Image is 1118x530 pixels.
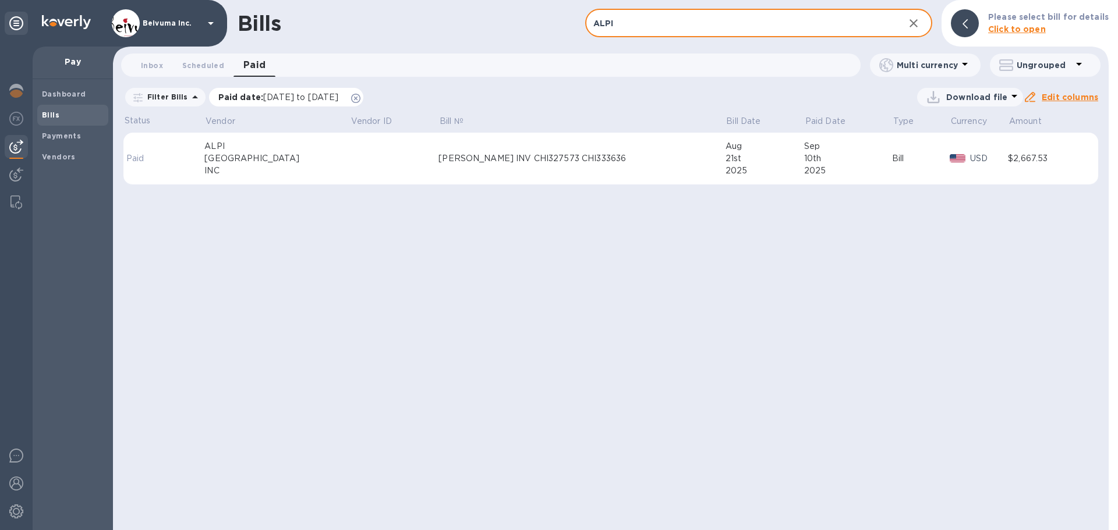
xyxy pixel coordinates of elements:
[204,152,350,165] div: [GEOGRAPHIC_DATA]
[726,152,804,165] div: 21st
[946,91,1007,103] p: Download file
[438,152,725,165] div: [PERSON_NAME] INV CHI327573 CHI333636
[1009,115,1042,127] p: Amount
[42,131,81,140] b: Payments
[218,91,345,103] p: Paid date :
[42,152,76,161] b: Vendors
[126,152,164,165] p: Paid
[950,154,965,162] img: USD
[970,152,1008,165] p: USD
[988,12,1109,22] b: Please select bill for details
[897,59,958,71] p: Multi currency
[892,152,950,165] div: Bill
[804,165,892,177] div: 2025
[351,115,407,127] span: Vendor ID
[804,152,892,165] div: 10th
[42,111,59,119] b: Bills
[440,115,479,127] span: Bill №
[988,24,1046,34] b: Click to open
[42,90,86,98] b: Dashboard
[805,115,845,127] p: Paid Date
[726,115,760,127] p: Bill Date
[182,59,224,72] span: Scheduled
[42,15,91,29] img: Logo
[42,56,104,67] p: Pay
[204,165,350,177] div: INC
[726,140,804,152] div: Aug
[805,115,861,127] span: Paid Date
[1008,152,1084,165] div: $2,667.53
[440,115,464,127] p: Bill №
[5,12,28,35] div: Unpin categories
[726,115,776,127] span: Bill Date
[243,57,266,73] span: Paid
[726,165,804,177] div: 2025
[206,115,235,127] p: Vendor
[206,115,250,127] span: Vendor
[204,140,350,152] div: ALPI
[893,115,929,127] span: Type
[1042,93,1098,102] u: Edit columns
[893,115,914,127] p: Type
[125,115,165,127] p: Status
[143,19,201,27] p: Beivuma Inc.
[1017,59,1072,71] p: Ungrouped
[351,115,392,127] p: Vendor ID
[209,88,364,106] div: Paid date:[DATE] to [DATE]
[951,115,987,127] p: Currency
[1009,115,1057,127] span: Amount
[263,93,338,102] span: [DATE] to [DATE]
[141,59,163,72] span: Inbox
[238,11,281,35] h1: Bills
[804,140,892,152] div: Sep
[143,92,188,102] p: Filter Bills
[9,112,23,126] img: Foreign exchange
